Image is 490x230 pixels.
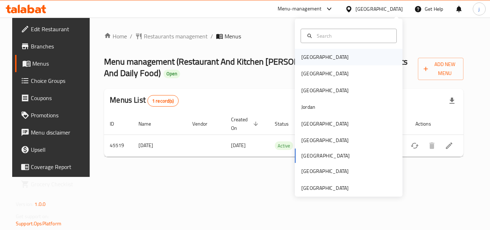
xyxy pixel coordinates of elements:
td: [DATE] [133,135,187,156]
div: Export file [443,92,461,109]
a: Coverage Report [15,158,94,175]
span: Menu management ( Restaurant And Kitchen [PERSON_NAME] For Banquest Events And Daily Food ) [104,53,407,81]
a: Upsell [15,141,94,158]
div: [GEOGRAPHIC_DATA] [301,184,349,192]
th: Actions [383,113,463,135]
a: Edit Restaurant [15,20,94,38]
a: Coupons [15,89,94,107]
div: [GEOGRAPHIC_DATA] [301,86,349,94]
span: Status [275,119,298,128]
h2: Menus List [110,95,178,107]
a: Promotions [15,107,94,124]
a: Home [104,32,127,41]
div: Open [164,70,180,78]
span: Promotions [31,111,88,119]
input: Search [314,32,392,40]
a: Support.OpsPlatform [16,219,61,228]
a: Menu disclaimer [15,124,94,141]
a: Grocery Checklist [15,175,94,193]
table: enhanced table [104,113,463,157]
span: Version: [16,200,33,209]
button: Add New Menu [418,58,463,80]
span: ID [110,119,123,128]
div: Total records count [147,95,179,107]
span: Coverage Report [31,163,88,171]
td: 45519 [104,135,133,156]
li: / [211,32,213,41]
span: Upsell [31,145,88,154]
span: Menu disclaimer [31,128,88,137]
span: 1.0.0 [34,200,46,209]
span: Coupons [31,94,88,102]
a: Restaurants management [135,32,208,41]
nav: breadcrumb [104,32,463,41]
span: Edit Restaurant [31,25,88,33]
div: [GEOGRAPHIC_DATA] [355,5,403,13]
a: View Sections [440,137,458,154]
a: Choice Groups [15,72,94,89]
div: [GEOGRAPHIC_DATA] [301,70,349,78]
span: Menus [225,32,241,41]
a: Menus [15,55,94,72]
span: [DATE] [231,141,246,150]
li: / [130,32,132,41]
span: Active [275,142,293,150]
span: Name [138,119,160,128]
div: Jordan [301,103,315,111]
span: Menus [32,59,88,68]
span: Add New Menu [424,60,458,78]
span: Grocery Checklist [31,180,88,188]
span: 1 record(s) [148,98,178,104]
span: Created On [231,115,260,132]
span: Vendor [192,119,217,128]
span: Restaurants management [144,32,208,41]
a: Branches [15,38,94,55]
button: Delete menu [423,137,440,154]
div: [GEOGRAPHIC_DATA] [301,53,349,61]
span: Choice Groups [31,76,88,85]
div: [GEOGRAPHIC_DATA] [301,136,349,144]
span: j [479,5,480,13]
div: [GEOGRAPHIC_DATA] [301,120,349,128]
div: [GEOGRAPHIC_DATA] [301,167,349,175]
span: Open [164,71,180,77]
button: Change Status [406,137,423,154]
span: Get support on: [16,212,49,221]
div: Menu-management [278,5,322,13]
span: Branches [31,42,88,51]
